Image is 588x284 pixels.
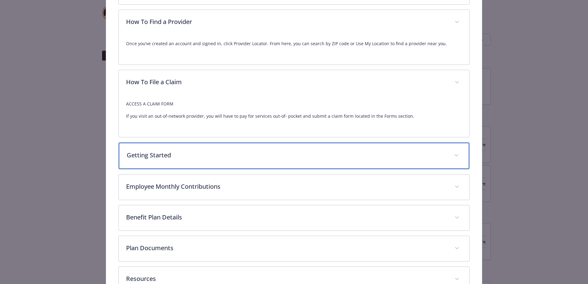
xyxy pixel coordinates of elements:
p: Plan Documents [126,243,447,253]
p: Once you’ve created an account and signed in, click Provider Locator. From here, you can search b... [126,40,462,47]
p: How To File a Claim [126,77,447,87]
div: Getting Started [119,143,469,169]
div: Benefit Plan Details [119,205,469,231]
div: How To File a Claim [119,95,469,137]
p: ACCESS A CLAIM FORM [126,100,462,108]
p: If you visit an out-of-network provider, you will have to pay for services out-of- pocket and sub... [126,112,462,120]
div: How To Find a Provider [119,10,469,35]
p: Getting Started [127,151,447,160]
p: Employee Monthly Contributions [126,182,447,191]
div: How To Find a Provider [119,35,469,65]
div: Plan Documents [119,236,469,261]
div: How To File a Claim [119,70,469,95]
p: How To Find a Provider [126,17,447,26]
p: Resources [126,274,447,283]
p: Benefit Plan Details [126,213,447,222]
div: Employee Monthly Contributions [119,175,469,200]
